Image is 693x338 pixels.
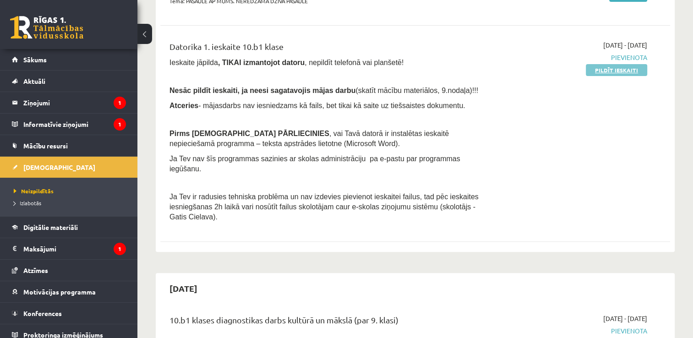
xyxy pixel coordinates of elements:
span: Konferences [23,309,62,317]
a: Atzīmes [12,260,126,281]
span: Pirms [DEMOGRAPHIC_DATA] PĀRLIECINIES [169,130,329,137]
h2: [DATE] [160,278,207,299]
span: [DEMOGRAPHIC_DATA] [23,163,95,171]
a: Pildīt ieskaiti [586,64,647,76]
i: 1 [114,97,126,109]
a: Digitālie materiāli [12,217,126,238]
span: Nesāc pildīt ieskaiti, ja neesi sagatavojis mājas darbu [169,87,355,94]
a: Neizpildītās [14,187,128,195]
span: Pievienota [497,53,647,62]
span: Digitālie materiāli [23,223,78,231]
b: Atceries [169,102,198,109]
a: Mācību resursi [12,135,126,156]
i: 1 [114,243,126,255]
a: [DEMOGRAPHIC_DATA] [12,157,126,178]
a: Ziņojumi1 [12,92,126,113]
div: 10.b1 klases diagnostikas darbs kultūrā un mākslā (par 9. klasi) [169,314,483,331]
a: Aktuāli [12,71,126,92]
a: Sākums [12,49,126,70]
a: Rīgas 1. Tālmācības vidusskola [10,16,83,39]
span: Izlabotās [14,199,41,207]
a: Maksājumi1 [12,238,126,259]
span: , vai Tavā datorā ir instalētas ieskaitē nepieciešamā programma – teksta apstrādes lietotne (Micr... [169,130,449,147]
span: Sākums [23,55,47,64]
a: Konferences [12,303,126,324]
a: Motivācijas programma [12,281,126,302]
span: Ja Tev ir radusies tehniska problēma un nav izdevies pievienot ieskaitei failus, tad pēc ieskaite... [169,193,479,221]
span: Pievienota [497,326,647,336]
span: Atzīmes [23,266,48,274]
span: Ja Tev nav šīs programmas sazinies ar skolas administrāciju pa e-pastu par programmas iegūšanu. [169,155,460,173]
b: , TIKAI izmantojot datoru [218,59,305,66]
span: (skatīt mācību materiālos, 9.nodaļa)!!! [355,87,478,94]
legend: Ziņojumi [23,92,126,113]
span: [DATE] - [DATE] [603,314,647,323]
span: Motivācijas programma [23,288,96,296]
a: Informatīvie ziņojumi1 [12,114,126,135]
span: Neizpildītās [14,187,54,195]
i: 1 [114,118,126,131]
div: Datorika 1. ieskaite 10.b1 klase [169,40,483,57]
span: [DATE] - [DATE] [603,40,647,50]
span: Mācību resursi [23,142,68,150]
span: Aktuāli [23,77,45,85]
span: - mājasdarbs nav iesniedzams kā fails, bet tikai kā saite uz tiešsaistes dokumentu. [169,102,465,109]
a: Izlabotās [14,199,128,207]
span: Ieskaite jāpilda , nepildīt telefonā vai planšetē! [169,59,404,66]
legend: Maksājumi [23,238,126,259]
legend: Informatīvie ziņojumi [23,114,126,135]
